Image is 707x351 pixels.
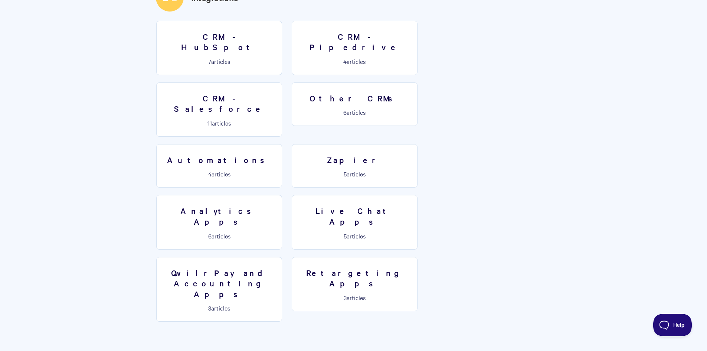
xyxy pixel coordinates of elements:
[297,93,413,104] h3: Other CRMs
[343,57,347,65] span: 4
[292,257,418,311] a: Retargeting Apps 3articles
[297,31,413,52] h3: CRM - Pipedrive
[344,232,347,240] span: 5
[208,304,211,312] span: 3
[208,170,212,178] span: 4
[292,82,418,126] a: Other CRMs 6articles
[344,170,347,178] span: 5
[156,144,282,188] a: Automations 4articles
[208,232,212,240] span: 6
[292,144,418,188] a: Zapier 5articles
[297,205,413,227] h3: Live Chat Apps
[207,119,212,127] span: 11
[161,155,277,165] h3: Automations
[156,82,282,137] a: CRM - Salesforce 11articles
[297,155,413,165] h3: Zapier
[161,170,277,177] p: articles
[343,108,347,116] span: 6
[297,170,413,177] p: articles
[161,267,277,299] h3: QwilrPay and Accounting Apps
[161,205,277,227] h3: Analytics Apps
[297,233,413,239] p: articles
[297,294,413,301] p: articles
[161,233,277,239] p: articles
[161,120,277,126] p: articles
[344,293,347,302] span: 3
[292,195,418,249] a: Live Chat Apps 5articles
[297,58,413,65] p: articles
[297,109,413,116] p: articles
[161,93,277,114] h3: CRM - Salesforce
[156,257,282,322] a: QwilrPay and Accounting Apps 3articles
[161,58,277,65] p: articles
[292,21,418,75] a: CRM - Pipedrive 4articles
[156,21,282,75] a: CRM - HubSpot 7articles
[297,267,413,289] h3: Retargeting Apps
[208,57,211,65] span: 7
[161,31,277,52] h3: CRM - HubSpot
[161,305,277,311] p: articles
[156,195,282,249] a: Analytics Apps 6articles
[653,314,692,336] iframe: Toggle Customer Support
